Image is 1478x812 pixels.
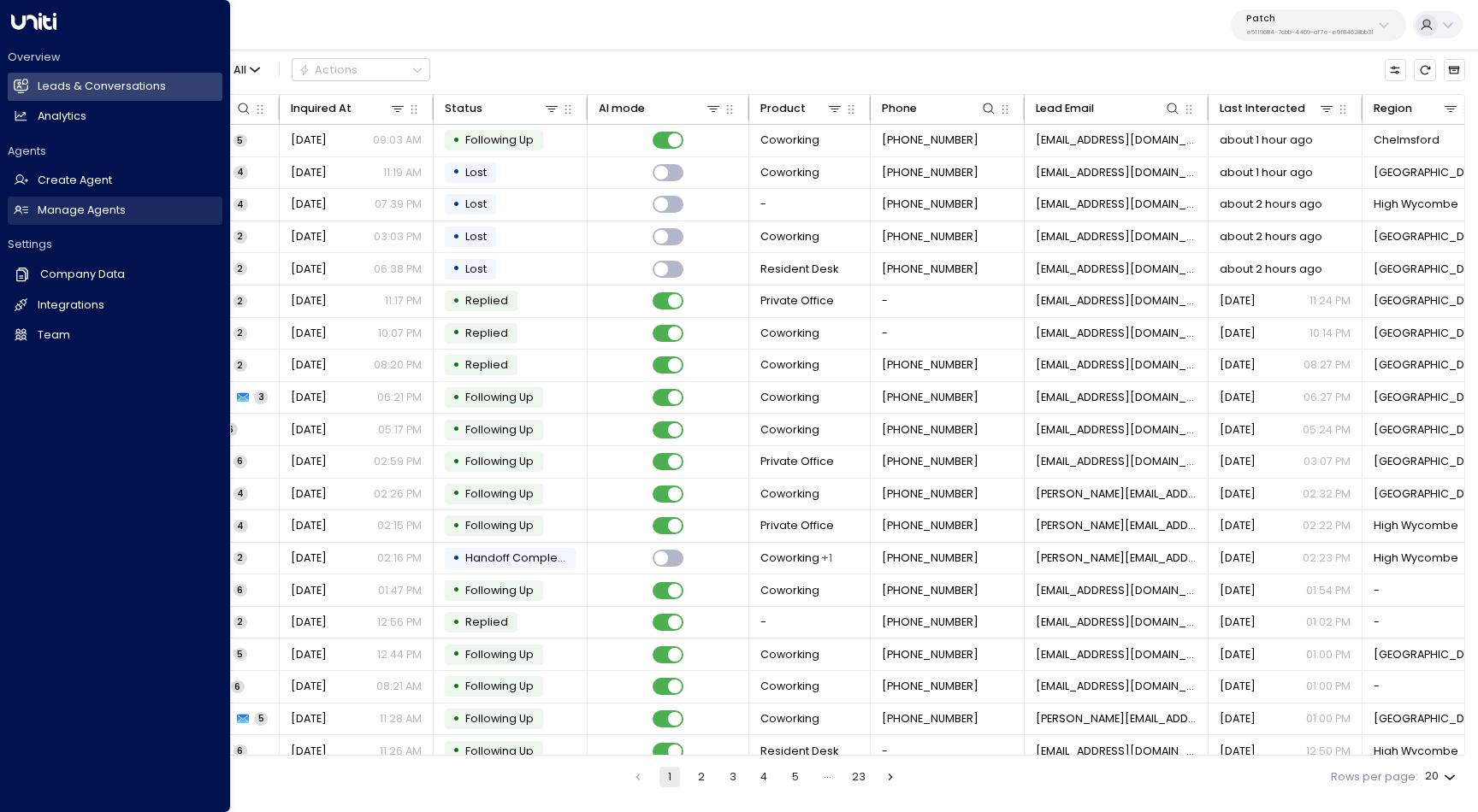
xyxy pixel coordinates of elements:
[465,165,487,179] span: Lost
[1374,357,1475,373] span: York
[1220,99,1336,118] div: Last Interacted
[760,165,819,180] span: Coworking
[465,679,534,693] span: Following Up
[452,738,460,764] div: •
[377,390,422,405] p: 06:21 PM
[374,262,422,277] p: 06:38 PM
[1036,744,1197,759] span: alexa@patch.work
[821,550,832,566] div: Private Office
[1036,615,1197,630] span: charliepipe14@gmail.com
[1374,454,1475,469] span: York
[8,237,222,252] h2: Settings
[760,711,819,727] span: Coworking
[1374,197,1458,212] span: High Wycombe
[465,422,534,437] span: Following Up
[452,449,460,475] div: •
[8,197,222,225] a: Manage Agents
[452,256,460,282] div: •
[291,679,327,694] span: Aug 19, 2025
[377,615,422,630] p: 12:56 PM
[1231,9,1406,41] button: Patche5119684-7cbb-4469-af7e-e9f84628bb31
[378,326,422,341] p: 10:07 PM
[1220,486,1256,502] span: Yesterday
[882,165,978,180] span: +447549205392
[383,165,422,180] p: 11:19 AM
[452,191,460,218] div: •
[38,327,70,344] h2: Team
[599,99,645,118] div: AI mode
[1374,99,1412,118] div: Region
[299,63,358,77] div: Actions
[1303,422,1351,438] p: 05:24 PM
[1220,615,1256,630] span: Aug 20, 2025
[882,518,978,533] span: +447807976004
[1303,518,1351,533] p: 02:22 PM
[1425,765,1459,788] div: 20
[817,767,837,787] div: …
[1306,583,1351,598] p: 01:54 PM
[452,609,460,636] div: •
[882,197,978,212] span: +447712350724
[234,615,247,628] span: 2
[882,229,978,244] span: +447761150952
[291,293,327,309] span: Yesterday
[760,326,819,341] span: Coworking
[377,647,422,662] p: 12:44 PM
[1036,711,1197,727] span: gareth.furby@gmail.com
[1036,229,1197,244] span: joriddell@me.com
[38,203,126,219] h2: Manage Agents
[871,318,1025,350] td: -
[760,99,844,118] div: Product
[380,711,422,727] p: 11:28 AM
[1306,647,1351,662] p: 01:00 PM
[234,262,247,275] span: 2
[1306,744,1351,759] p: 12:50 PM
[254,712,268,725] span: 5
[882,550,978,566] span: +447807976004
[291,132,327,148] span: Aug 24, 2025
[848,767,869,787] button: Go to page 23
[465,744,534,758] span: Following Up
[1220,390,1256,405] span: Yesterday
[1385,59,1406,80] button: Customize
[445,99,482,118] div: Status
[749,189,871,221] td: -
[1374,326,1475,341] span: Twickenham
[465,293,508,308] span: Replied
[376,679,422,694] p: 08:21 AM
[234,648,247,661] span: 5
[8,260,222,289] a: Company Data
[452,385,460,411] div: •
[234,520,248,533] span: 4
[1036,679,1197,694] span: tapkelly17@yahoo.com
[1036,293,1197,309] span: ravi@nextchapterdesign.co.uk
[465,197,487,211] span: Lost
[291,647,327,662] span: Aug 21, 2025
[882,357,978,373] span: +447398431765
[291,229,327,244] span: Aug 12, 2025
[1331,769,1418,786] label: Rows per page:
[291,165,327,180] span: Aug 07, 2025
[291,262,327,277] span: Aug 08, 2025
[385,293,422,309] p: 11:17 PM
[1374,422,1475,438] span: Twickenham
[1246,29,1374,36] p: e5119684-7cbb-4469-af7e-e9f84628bb31
[291,326,327,341] span: Yesterday
[38,173,112,189] h2: Create Agent
[1036,357,1197,373] span: hannahmarie.3@hotmail.co.uk
[1036,132,1197,148] span: stephd2000@hotmail.com
[882,711,978,727] span: +44776433527
[465,262,487,276] span: Lost
[374,357,422,373] p: 08:20 PM
[1220,711,1256,727] span: Yesterday
[465,486,534,501] span: Following Up
[871,285,1025,317] td: -
[452,159,460,185] div: •
[1374,390,1475,405] span: York
[760,647,819,662] span: Coworking
[723,767,743,787] button: Go to page 3
[691,767,712,787] button: Go to page 2
[234,744,247,757] span: 6
[749,607,871,638] td: -
[871,735,1025,767] td: -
